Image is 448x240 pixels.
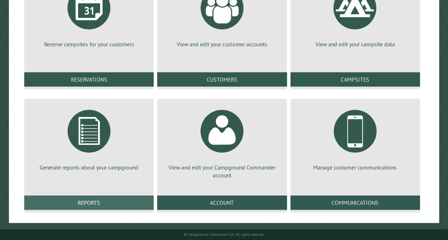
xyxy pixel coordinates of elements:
[157,72,287,87] a: Customers
[166,40,278,48] p: View and edit your customer accounts
[166,104,278,179] a: View and edit your Campground Commander account
[33,104,145,171] a: Generate reports about your campground
[299,163,411,171] p: Manage customer communications
[24,195,154,210] a: Reports
[157,195,287,210] a: Account
[24,72,154,87] a: Reservations
[290,195,420,210] a: Communications
[166,163,278,179] p: View and edit your Campground Commander account
[33,163,145,171] p: Generate reports about your campground
[184,232,264,237] small: © Campground Commander LLC. All rights reserved.
[290,72,420,87] a: Campsites
[33,40,145,48] p: Reserve campsites for your customers
[299,40,411,48] p: View and edit your campsite data
[299,104,411,171] a: Manage customer communications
